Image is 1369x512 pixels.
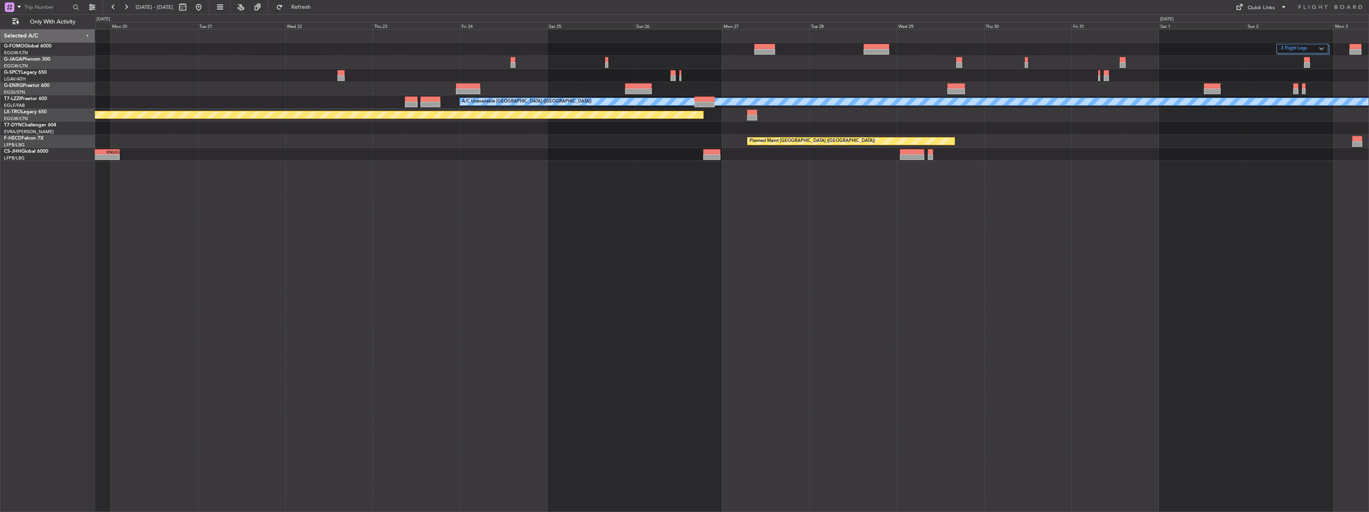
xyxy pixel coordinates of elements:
[136,4,173,11] span: [DATE] - [DATE]
[4,149,21,154] span: CS-JHH
[1281,45,1320,52] label: 2 Flight Legs
[1246,22,1333,29] div: Sun 2
[4,44,24,49] span: G-FOMO
[722,22,809,29] div: Mon 27
[198,22,285,29] div: Tue 21
[4,70,21,75] span: G-SPCY
[1248,4,1275,12] div: Quick Links
[4,57,50,62] a: G-JAGAPhenom 300
[272,1,320,14] button: Refresh
[4,50,28,56] a: EGGW/LTN
[284,4,318,10] span: Refresh
[984,22,1071,29] div: Thu 30
[4,44,51,49] a: G-FOMOGlobal 6000
[4,96,47,101] a: T7-LZZIPraetor 600
[4,142,25,148] a: LFPB/LBG
[4,129,53,135] a: EVRA/[PERSON_NAME]
[547,22,635,29] div: Sat 25
[1071,22,1159,29] div: Fri 31
[4,136,22,141] span: F-HECD
[4,110,21,114] span: LX-TRO
[9,16,87,28] button: Only With Activity
[373,22,460,29] div: Thu 23
[99,150,119,154] div: KNUQ
[1159,22,1246,29] div: Sat 1
[897,22,984,29] div: Wed 29
[4,76,26,82] a: LGAV/ATH
[4,123,56,128] a: T7-DYNChallenger 604
[21,19,84,25] span: Only With Activity
[97,16,110,23] div: [DATE]
[99,155,119,160] div: -
[4,155,25,161] a: LFPB/LBG
[4,83,23,88] span: G-ENRG
[4,70,47,75] a: G-SPCYLegacy 650
[1319,47,1324,50] img: arrow-gray.svg
[4,63,28,69] a: EGGW/LTN
[4,110,47,114] a: LX-TROLegacy 650
[1160,16,1174,23] div: [DATE]
[24,1,70,13] input: Trip Number
[4,102,25,108] a: EGLF/FAB
[4,116,28,122] a: EGGW/LTN
[4,57,22,62] span: G-JAGA
[4,136,43,141] a: F-HECDFalcon 7X
[4,83,49,88] a: G-ENRGPraetor 600
[462,96,592,108] div: A/C Unavailable [GEOGRAPHIC_DATA] ([GEOGRAPHIC_DATA])
[4,89,25,95] a: EGSS/STN
[4,96,20,101] span: T7-LZZI
[285,22,373,29] div: Wed 22
[460,22,547,29] div: Fri 24
[750,135,875,147] div: Planned Maint [GEOGRAPHIC_DATA] ([GEOGRAPHIC_DATA])
[1232,1,1291,14] button: Quick Links
[809,22,897,29] div: Tue 28
[635,22,722,29] div: Sun 26
[4,149,48,154] a: CS-JHHGlobal 6000
[110,22,198,29] div: Mon 20
[4,123,22,128] span: T7-DYN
